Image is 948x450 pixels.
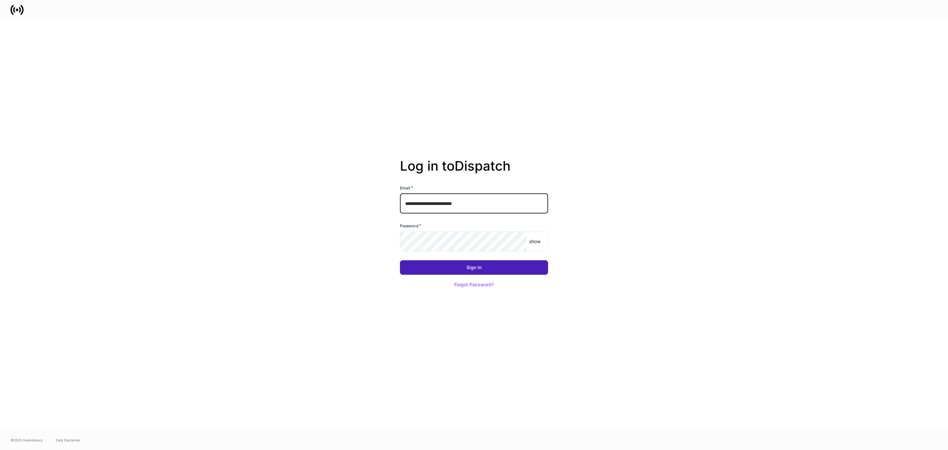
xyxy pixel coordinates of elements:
[400,184,413,191] h6: Email
[529,238,540,245] p: show
[400,158,548,184] h2: Log in to Dispatch
[400,222,421,229] h6: Password
[11,437,43,443] span: © 2025 OneAdvisory
[446,277,502,292] button: Forgot Password?
[400,260,548,275] button: Sign In
[56,437,80,443] a: Data Disclaimer
[466,265,482,270] div: Sign In
[454,282,494,287] div: Forgot Password?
